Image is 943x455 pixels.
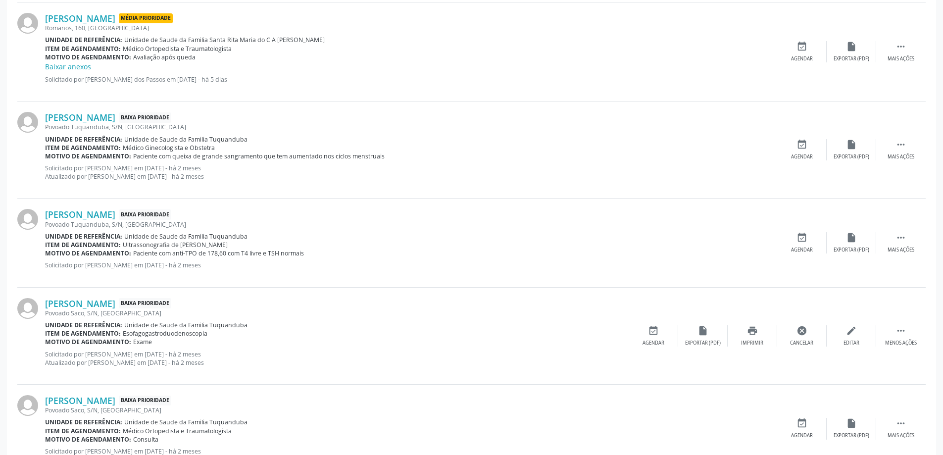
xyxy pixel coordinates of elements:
[796,232,807,243] i: event_available
[45,241,121,249] b: Item de agendamento:
[123,144,215,152] span: Médico Ginecologista e Obstetra
[888,247,914,253] div: Mais ações
[17,112,38,133] img: img
[17,395,38,416] img: img
[45,45,121,53] b: Item de agendamento:
[45,249,131,257] b: Motivo de agendamento:
[45,36,122,44] b: Unidade de referência:
[846,325,857,336] i: edit
[45,435,131,444] b: Motivo de agendamento:
[45,395,115,406] a: [PERSON_NAME]
[648,325,659,336] i: event_available
[834,432,869,439] div: Exportar (PDF)
[17,13,38,34] img: img
[133,249,304,257] span: Paciente com anti-TPO de 178,60 com T4 livre e TSH normais
[123,329,207,338] span: Esofagogastroduodenoscopia
[123,427,232,435] span: Médico Ortopedista e Traumatologista
[45,209,115,220] a: [PERSON_NAME]
[791,432,813,439] div: Agendar
[791,153,813,160] div: Agendar
[45,418,122,426] b: Unidade de referência:
[796,325,807,336] i: cancel
[133,435,158,444] span: Consulta
[45,62,91,71] a: Baixar anexos
[834,153,869,160] div: Exportar (PDF)
[45,329,121,338] b: Item de agendamento:
[791,247,813,253] div: Agendar
[123,45,232,53] span: Médico Ortopedista e Traumatologista
[796,139,807,150] i: event_available
[791,55,813,62] div: Agendar
[123,241,228,249] span: Ultrassonografia de [PERSON_NAME]
[45,13,115,24] a: [PERSON_NAME]
[133,53,196,61] span: Avaliação após queda
[124,321,248,329] span: Unidade de Saude da Familia Tuquanduba
[119,13,173,24] span: Média Prioridade
[45,164,777,181] p: Solicitado por [PERSON_NAME] em [DATE] - há 2 meses Atualizado por [PERSON_NAME] em [DATE] - há 2...
[741,340,763,347] div: Imprimir
[888,55,914,62] div: Mais ações
[697,325,708,336] i: insert_drive_file
[846,139,857,150] i: insert_drive_file
[17,209,38,230] img: img
[796,41,807,52] i: event_available
[133,152,385,160] span: Paciente com queixa de grande sangramento que tem aumentado nos ciclos menstruais
[895,418,906,429] i: 
[834,247,869,253] div: Exportar (PDF)
[45,135,122,144] b: Unidade de referência:
[747,325,758,336] i: print
[846,418,857,429] i: insert_drive_file
[895,139,906,150] i: 
[685,340,721,347] div: Exportar (PDF)
[124,418,248,426] span: Unidade de Saude da Familia Tuquanduba
[45,232,122,241] b: Unidade de referência:
[119,209,171,220] span: Baixa Prioridade
[45,406,777,414] div: Povoado Saco, S/N, [GEOGRAPHIC_DATA]
[119,112,171,123] span: Baixa Prioridade
[45,123,777,131] div: Povoado Tuquanduba, S/N, [GEOGRAPHIC_DATA]
[124,135,248,144] span: Unidade de Saude da Familia Tuquanduba
[133,338,152,346] span: Exame
[45,112,115,123] a: [PERSON_NAME]
[796,418,807,429] i: event_available
[45,350,629,367] p: Solicitado por [PERSON_NAME] em [DATE] - há 2 meses Atualizado por [PERSON_NAME] em [DATE] - há 2...
[888,153,914,160] div: Mais ações
[888,432,914,439] div: Mais ações
[844,340,859,347] div: Editar
[45,298,115,309] a: [PERSON_NAME]
[119,396,171,406] span: Baixa Prioridade
[885,340,917,347] div: Menos ações
[119,298,171,308] span: Baixa Prioridade
[895,325,906,336] i: 
[846,232,857,243] i: insert_drive_file
[45,427,121,435] b: Item de agendamento:
[834,55,869,62] div: Exportar (PDF)
[895,41,906,52] i: 
[895,232,906,243] i: 
[45,309,629,317] div: Povoado Saco, S/N, [GEOGRAPHIC_DATA]
[45,24,777,32] div: Romanos, 160, [GEOGRAPHIC_DATA]
[124,232,248,241] span: Unidade de Saude da Familia Tuquanduba
[45,144,121,152] b: Item de agendamento:
[45,261,777,269] p: Solicitado por [PERSON_NAME] em [DATE] - há 2 meses
[17,298,38,319] img: img
[643,340,664,347] div: Agendar
[45,53,131,61] b: Motivo de agendamento:
[846,41,857,52] i: insert_drive_file
[45,152,131,160] b: Motivo de agendamento:
[790,340,813,347] div: Cancelar
[124,36,325,44] span: Unidade de Saude da Familia Santa Rita Maria do C A [PERSON_NAME]
[45,338,131,346] b: Motivo de agendamento:
[45,75,777,84] p: Solicitado por [PERSON_NAME] dos Passos em [DATE] - há 5 dias
[45,321,122,329] b: Unidade de referência:
[45,220,777,229] div: Povoado Tuquanduba, S/N, [GEOGRAPHIC_DATA]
